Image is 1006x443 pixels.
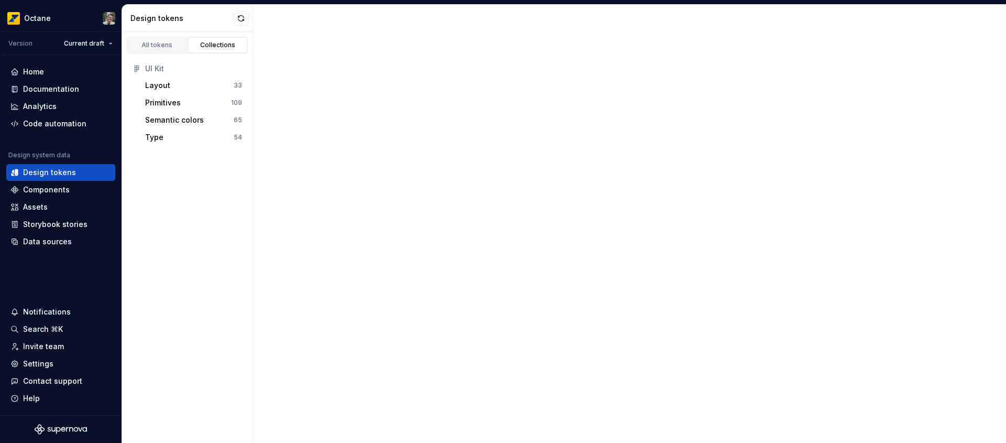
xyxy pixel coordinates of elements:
[6,321,115,338] button: Search ⌘K
[103,12,115,25] img: Tiago
[23,219,88,230] div: Storybook stories
[6,390,115,407] button: Help
[23,324,63,334] div: Search ⌘K
[35,424,87,435] svg: Supernova Logo
[6,98,115,115] a: Analytics
[7,12,20,25] img: e8093afa-4b23-4413-bf51-00cde92dbd3f.png
[6,373,115,390] button: Contact support
[6,164,115,181] a: Design tokens
[6,199,115,215] a: Assets
[23,101,57,112] div: Analytics
[231,99,242,107] div: 109
[234,116,242,124] div: 65
[234,81,242,90] div: 33
[23,67,44,77] div: Home
[23,202,48,212] div: Assets
[141,129,246,146] button: Type54
[6,81,115,98] a: Documentation
[23,118,86,129] div: Code automation
[23,359,53,369] div: Settings
[23,84,79,94] div: Documentation
[23,167,76,178] div: Design tokens
[23,393,40,404] div: Help
[141,77,246,94] button: Layout33
[145,132,163,143] div: Type
[6,304,115,320] button: Notifications
[6,115,115,132] a: Code automation
[6,216,115,233] a: Storybook stories
[141,112,246,128] button: Semantic colors65
[6,233,115,250] a: Data sources
[8,151,70,159] div: Design system data
[23,236,72,247] div: Data sources
[23,307,71,317] div: Notifications
[6,181,115,198] a: Components
[141,94,246,111] button: Primitives109
[6,338,115,355] a: Invite team
[234,133,242,142] div: 54
[24,13,51,24] div: Octane
[145,98,181,108] div: Primitives
[8,39,32,48] div: Version
[145,63,242,74] div: UI Kit
[131,41,183,49] div: All tokens
[130,13,234,24] div: Design tokens
[23,185,70,195] div: Components
[192,41,244,49] div: Collections
[6,63,115,80] a: Home
[6,355,115,372] a: Settings
[145,115,204,125] div: Semantic colors
[23,376,82,386] div: Contact support
[64,39,104,48] span: Current draft
[59,36,117,51] button: Current draft
[2,7,119,29] button: OctaneTiago
[145,80,170,91] div: Layout
[23,341,64,352] div: Invite team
